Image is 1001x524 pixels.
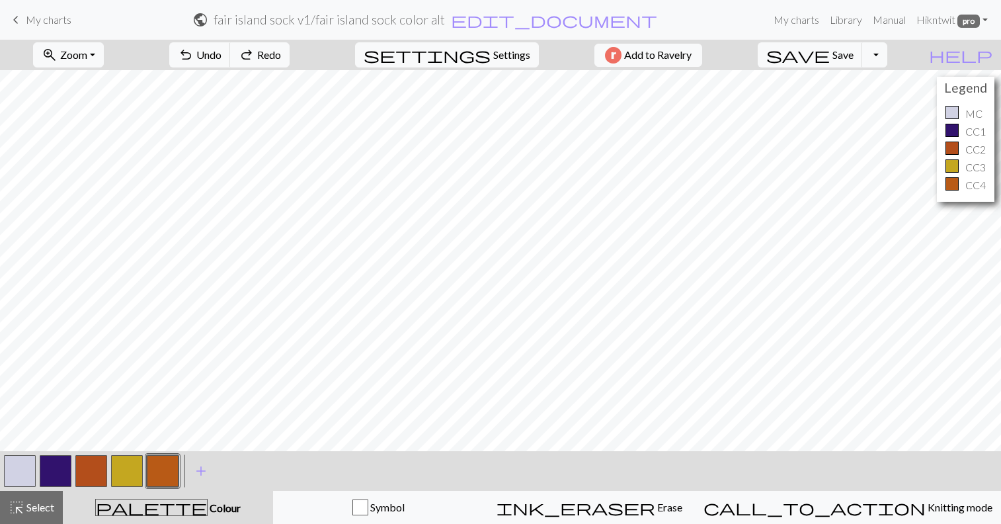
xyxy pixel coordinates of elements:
span: help [929,46,992,64]
span: highlight_alt [9,498,24,517]
span: Undo [196,48,221,61]
h4: Legend [940,80,991,95]
span: save [766,46,830,64]
button: Redo [230,42,290,67]
button: Add to Ravelry [594,44,702,67]
span: redo [239,46,255,64]
span: keyboard_arrow_left [8,11,24,29]
span: zoom_in [42,46,58,64]
a: Hikntwit pro [911,7,993,33]
span: Select [24,501,54,513]
span: palette [96,498,207,517]
span: Save [832,48,854,61]
span: Settings [493,47,530,63]
h2: fair island sock v1 / fair island sock color alt [214,12,445,27]
a: Library [824,7,867,33]
span: Zoom [60,48,87,61]
button: Save [758,42,863,67]
a: Manual [867,7,911,33]
span: add [193,462,209,480]
button: Colour [63,491,273,524]
button: Undo [169,42,231,67]
span: Add to Ravelry [624,47,692,64]
button: Zoom [33,42,104,67]
span: Symbol [368,501,405,513]
a: My charts [8,9,71,31]
span: Colour [208,502,241,514]
span: My charts [26,13,71,26]
p: CC4 [965,177,986,193]
p: CC2 [965,142,986,157]
span: Redo [257,48,281,61]
a: My charts [768,7,824,33]
button: Knitting mode [695,491,1001,524]
img: Ravelry [605,47,621,64]
span: settings [364,46,491,64]
button: SettingsSettings [355,42,539,67]
button: Erase [484,491,695,524]
span: Knitting mode [926,501,992,513]
span: ink_eraser [497,498,655,517]
p: CC3 [965,159,986,175]
span: Erase [655,501,682,513]
span: public [192,11,208,29]
p: MC [965,106,982,122]
span: undo [178,46,194,64]
span: pro [957,15,980,28]
p: CC1 [965,124,986,140]
i: Settings [364,47,491,63]
span: edit_document [451,11,657,29]
button: Symbol [273,491,484,524]
span: call_to_action [703,498,926,517]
